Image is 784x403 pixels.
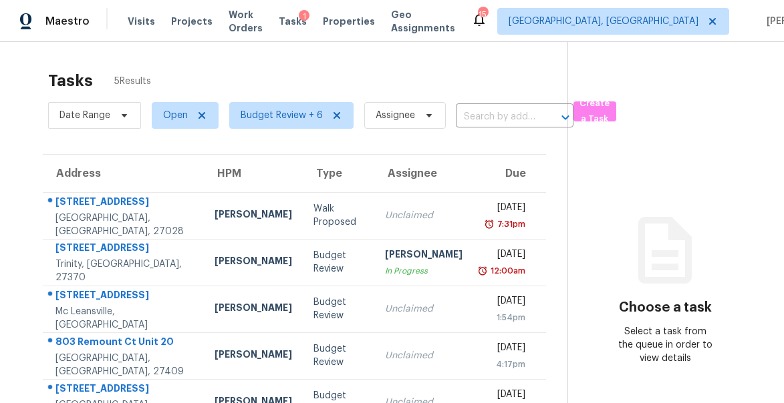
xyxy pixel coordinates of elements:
[385,248,463,264] div: [PERSON_NAME]
[323,15,375,28] span: Properties
[299,10,309,23] div: 1
[313,296,364,322] div: Budget Review
[55,195,193,212] div: [STREET_ADDRESS]
[374,155,473,192] th: Assignee
[478,8,487,21] div: 15
[484,358,525,371] div: 4:17pm
[484,311,525,324] div: 1:54pm
[55,241,193,258] div: [STREET_ADDRESS]
[580,96,610,127] span: Create a Task
[477,264,488,278] img: Overdue Alarm Icon
[128,15,155,28] span: Visits
[456,107,536,127] input: Search by address
[48,74,93,87] h2: Tasks
[385,349,463,362] div: Unclaimed
[313,342,364,369] div: Budget Review
[391,8,455,35] span: Geo Assignments
[229,8,263,35] span: Work Orders
[204,155,303,192] th: HPM
[484,218,495,231] img: Overdue Alarm Icon
[55,335,193,352] div: 803 Remount Ct Unit 20
[55,382,193,398] div: [STREET_ADDRESS]
[215,348,292,364] div: [PERSON_NAME]
[313,249,364,276] div: Budget Review
[616,325,714,365] div: Select a task from the queue in order to view details
[385,302,463,316] div: Unclaimed
[484,248,525,264] div: [DATE]
[385,264,463,278] div: In Progress
[215,301,292,318] div: [PERSON_NAME]
[215,254,292,271] div: [PERSON_NAME]
[484,201,525,218] div: [DATE]
[163,109,188,122] span: Open
[495,218,525,231] div: 7:31pm
[473,155,545,192] th: Due
[385,209,463,222] div: Unclaimed
[114,75,151,88] span: 5 Results
[376,109,415,122] span: Assignee
[171,15,213,28] span: Projects
[59,109,110,122] span: Date Range
[573,101,616,121] button: Create a Task
[55,352,193,378] div: [GEOGRAPHIC_DATA], [GEOGRAPHIC_DATA], 27409
[55,288,193,305] div: [STREET_ADDRESS]
[43,155,204,192] th: Address
[313,202,364,229] div: Walk Proposed
[484,294,525,311] div: [DATE]
[55,258,193,284] div: Trinity, [GEOGRAPHIC_DATA], 27370
[55,305,193,332] div: Mc Leansville, [GEOGRAPHIC_DATA]
[556,108,575,127] button: Open
[488,264,525,278] div: 12:00am
[509,15,698,28] span: [GEOGRAPHIC_DATA], [GEOGRAPHIC_DATA]
[241,109,323,122] span: Budget Review + 6
[215,208,292,224] div: [PERSON_NAME]
[484,341,525,358] div: [DATE]
[55,212,193,238] div: [GEOGRAPHIC_DATA], [GEOGRAPHIC_DATA], 27028
[619,301,712,314] h3: Choose a task
[279,17,307,26] span: Tasks
[45,15,90,28] span: Maestro
[303,155,374,192] th: Type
